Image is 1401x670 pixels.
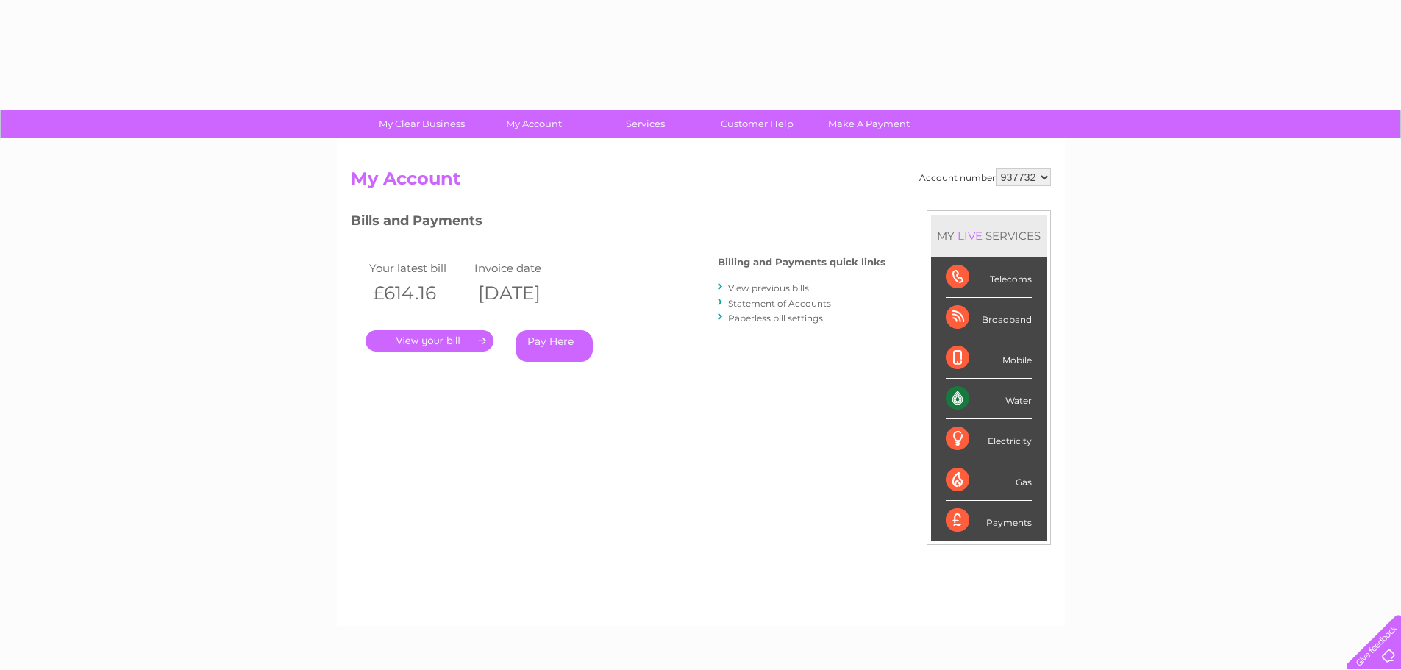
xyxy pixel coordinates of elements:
a: View previous bills [728,282,809,293]
div: Gas [946,460,1032,501]
div: Water [946,379,1032,419]
h2: My Account [351,168,1051,196]
a: Pay Here [516,330,593,362]
th: £614.16 [366,278,471,308]
div: Account number [919,168,1051,186]
h3: Bills and Payments [351,210,885,236]
div: Electricity [946,419,1032,460]
td: Invoice date [471,258,577,278]
td: Your latest bill [366,258,471,278]
a: My Account [473,110,594,138]
div: Mobile [946,338,1032,379]
a: . [366,330,493,352]
div: MY SERVICES [931,215,1047,257]
th: [DATE] [471,278,577,308]
h4: Billing and Payments quick links [718,257,885,268]
div: Broadband [946,298,1032,338]
a: Make A Payment [808,110,930,138]
div: Telecoms [946,257,1032,298]
div: LIVE [955,229,985,243]
a: Paperless bill settings [728,313,823,324]
a: Services [585,110,706,138]
a: My Clear Business [361,110,482,138]
a: Customer Help [696,110,818,138]
div: Payments [946,501,1032,541]
a: Statement of Accounts [728,298,831,309]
